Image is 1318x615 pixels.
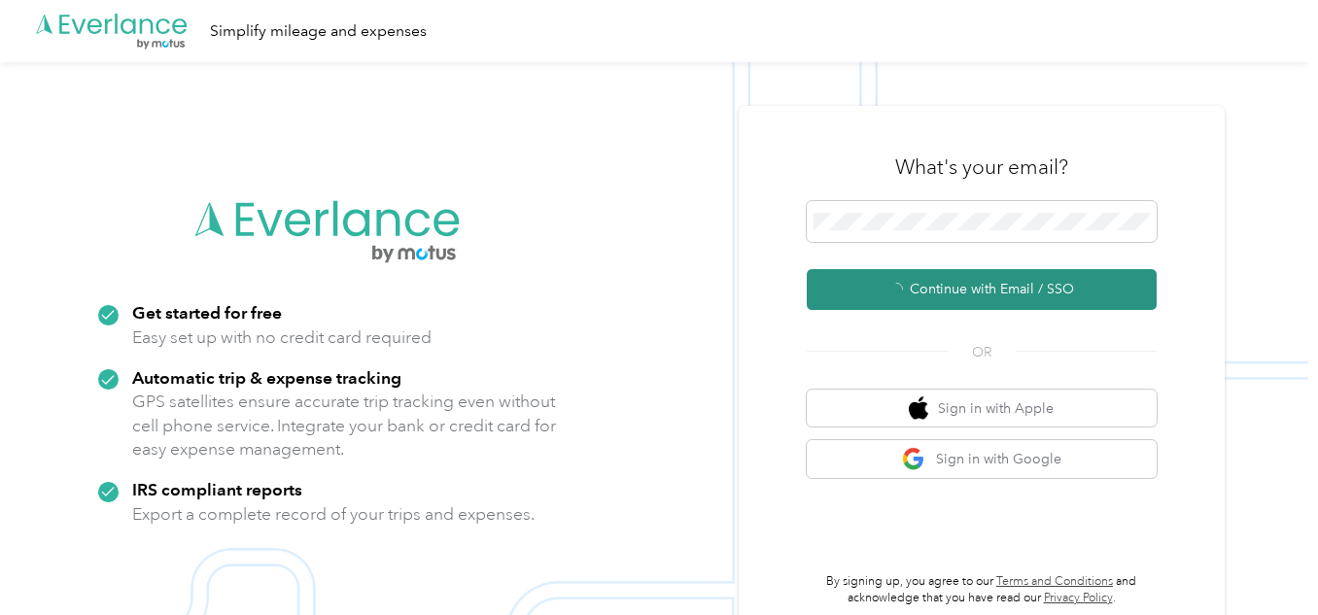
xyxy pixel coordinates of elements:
p: GPS satellites ensure accurate trip tracking even without cell phone service. Integrate your bank... [132,390,557,461]
div: Simplify mileage and expenses [210,19,427,44]
a: Privacy Policy [1044,591,1113,605]
p: Easy set up with no credit card required [132,325,432,350]
p: By signing up, you agree to our and acknowledge that you have read our . [807,573,1157,607]
span: OR [948,342,1016,362]
button: apple logoSign in with Apple [807,390,1157,427]
strong: Automatic trip & expense tracking [132,367,401,388]
button: google logoSign in with Google [807,440,1157,478]
h3: What's your email? [895,154,1068,181]
button: Continue with Email / SSO [807,269,1157,310]
a: Terms and Conditions [996,574,1113,589]
strong: IRS compliant reports [132,479,302,499]
strong: Get started for free [132,302,282,323]
img: apple logo [909,396,928,421]
img: google logo [902,447,926,471]
p: Export a complete record of your trips and expenses. [132,502,535,527]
